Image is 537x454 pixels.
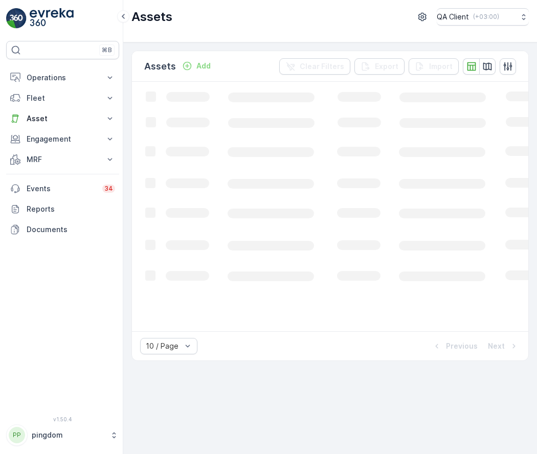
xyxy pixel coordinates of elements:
[9,427,25,443] div: PP
[27,93,99,103] p: Fleet
[279,58,350,75] button: Clear Filters
[437,12,469,22] p: QA Client
[6,199,119,219] a: Reports
[6,8,27,29] img: logo
[354,58,405,75] button: Export
[6,178,119,199] a: Events34
[6,88,119,108] button: Fleet
[196,61,211,71] p: Add
[6,424,119,446] button: PPpingdom
[27,134,99,144] p: Engagement
[144,59,176,74] p: Assets
[178,60,215,72] button: Add
[6,67,119,88] button: Operations
[409,58,459,75] button: Import
[104,185,113,193] p: 34
[6,129,119,149] button: Engagement
[27,224,115,235] p: Documents
[6,108,119,129] button: Asset
[27,184,96,194] p: Events
[473,13,499,21] p: ( +03:00 )
[27,73,99,83] p: Operations
[30,8,74,29] img: logo_light-DOdMpM7g.png
[6,219,119,240] a: Documents
[32,430,105,440] p: pingdom
[300,61,344,72] p: Clear Filters
[6,149,119,170] button: MRF
[102,46,112,54] p: ⌘B
[429,61,453,72] p: Import
[488,341,505,351] p: Next
[131,9,172,25] p: Assets
[437,8,529,26] button: QA Client(+03:00)
[446,341,478,351] p: Previous
[27,154,99,165] p: MRF
[27,113,99,124] p: Asset
[487,340,520,352] button: Next
[6,416,119,422] span: v 1.50.4
[375,61,398,72] p: Export
[27,204,115,214] p: Reports
[431,340,479,352] button: Previous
